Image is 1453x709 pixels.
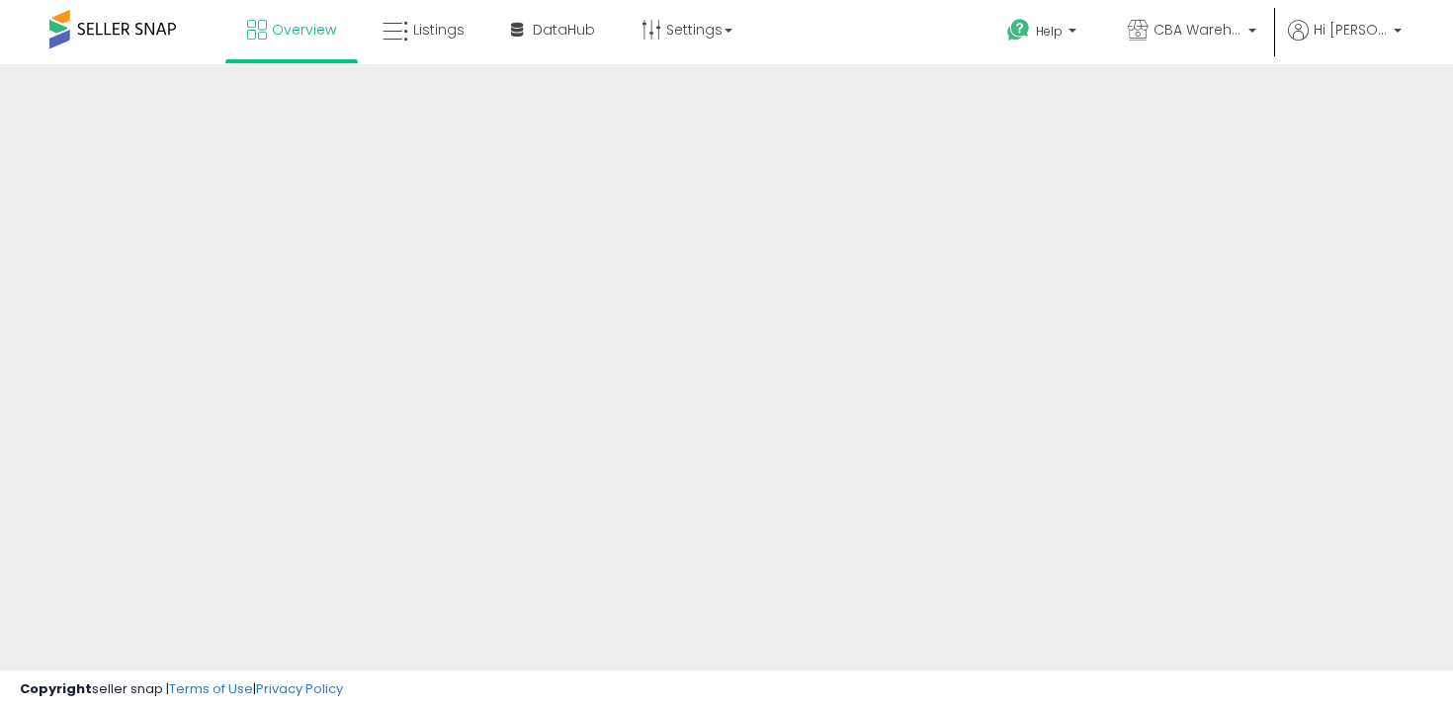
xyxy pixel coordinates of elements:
[1314,20,1388,40] span: Hi [PERSON_NAME]
[1006,18,1031,43] i: Get Help
[533,20,595,40] span: DataHub
[1288,20,1402,64] a: Hi [PERSON_NAME]
[991,3,1096,64] a: Help
[413,20,465,40] span: Listings
[256,679,343,698] a: Privacy Policy
[272,20,336,40] span: Overview
[1036,23,1063,40] span: Help
[20,679,92,698] strong: Copyright
[20,680,343,699] div: seller snap | |
[169,679,253,698] a: Terms of Use
[1154,20,1242,40] span: CBA Warehouses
